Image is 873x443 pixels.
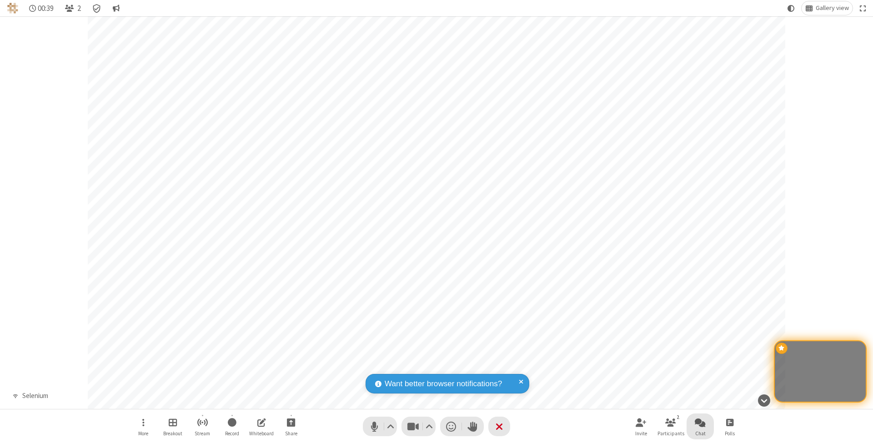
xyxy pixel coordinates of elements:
[802,1,853,15] button: Change layout
[385,417,397,436] button: Audio settings
[88,1,105,15] div: Meeting details Encryption enabled
[138,431,148,436] span: More
[25,1,58,15] div: Timer
[657,431,684,436] span: Participants
[277,413,305,439] button: Start sharing
[657,413,684,439] button: Open participant list
[695,431,706,436] span: Chat
[195,431,210,436] span: Stream
[61,1,85,15] button: Open participant list
[248,413,275,439] button: Open shared whiteboard
[225,431,239,436] span: Record
[784,1,798,15] button: Using system theme
[725,431,735,436] span: Polls
[285,431,297,436] span: Share
[462,417,484,436] button: Raise hand
[19,391,51,401] div: Selenium
[627,413,655,439] button: Invite participants (⌘+Shift+I)
[249,431,274,436] span: Whiteboard
[423,417,436,436] button: Video setting
[816,5,849,12] span: Gallery view
[488,417,510,436] button: End or leave meeting
[635,431,647,436] span: Invite
[363,417,397,436] button: Mute (⌘+Shift+A)
[856,1,870,15] button: Fullscreen
[218,413,246,439] button: Start recording
[385,378,502,390] span: Want better browser notifications?
[163,431,182,436] span: Breakout
[77,4,81,13] span: 2
[130,413,157,439] button: Open menu
[109,1,123,15] button: Conversation
[401,417,436,436] button: Stop video (⌘+Shift+V)
[687,413,714,439] button: Open chat
[440,417,462,436] button: Send a reaction
[7,3,18,14] img: QA Selenium DO NOT DELETE OR CHANGE
[716,413,743,439] button: Open poll
[189,413,216,439] button: Start streaming
[754,389,773,411] button: Hide
[38,4,54,13] span: 00:39
[159,413,186,439] button: Manage Breakout Rooms
[674,413,682,421] div: 2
